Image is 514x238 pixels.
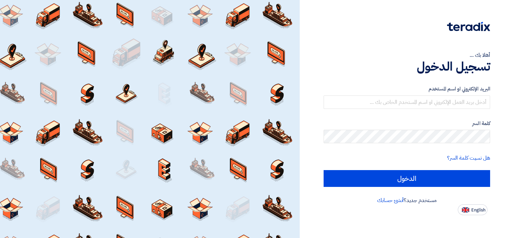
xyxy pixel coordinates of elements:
img: en-US.png [462,207,469,212]
a: أنشئ حسابك [377,196,404,204]
label: كلمة السر [324,120,490,127]
a: هل نسيت كلمة السر؟ [447,154,490,162]
input: الدخول [324,170,490,187]
input: أدخل بريد العمل الإلكتروني او اسم المستخدم الخاص بك ... [324,95,490,109]
img: Teradix logo [447,22,490,31]
div: أهلا بك ... [324,51,490,59]
button: English [458,204,487,215]
h1: تسجيل الدخول [324,59,490,74]
div: مستخدم جديد؟ [324,196,490,204]
label: البريد الإلكتروني او اسم المستخدم [324,85,490,93]
span: English [471,208,485,212]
